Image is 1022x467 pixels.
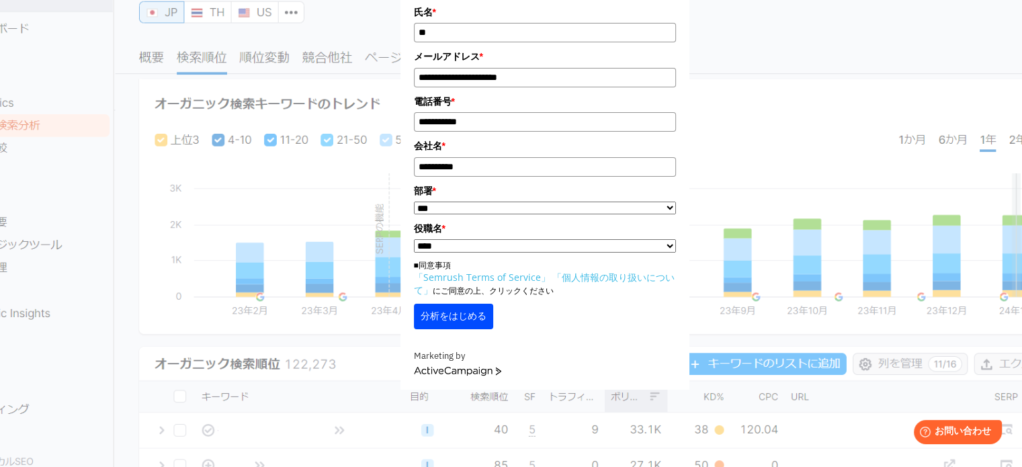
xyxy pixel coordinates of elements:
[414,183,676,198] label: 部署
[414,271,550,284] a: 「Semrush Terms of Service」
[414,138,676,153] label: 会社名
[414,94,676,109] label: 電話番号
[902,415,1007,452] iframe: Help widget launcher
[414,271,675,296] a: 「個人情報の取り扱いについて」
[414,5,676,19] label: 氏名
[414,349,676,364] div: Marketing by
[414,304,493,329] button: 分析をはじめる
[414,259,676,297] p: ■同意事項 にご同意の上、クリックください
[414,221,676,236] label: 役職名
[414,49,676,64] label: メールアドレス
